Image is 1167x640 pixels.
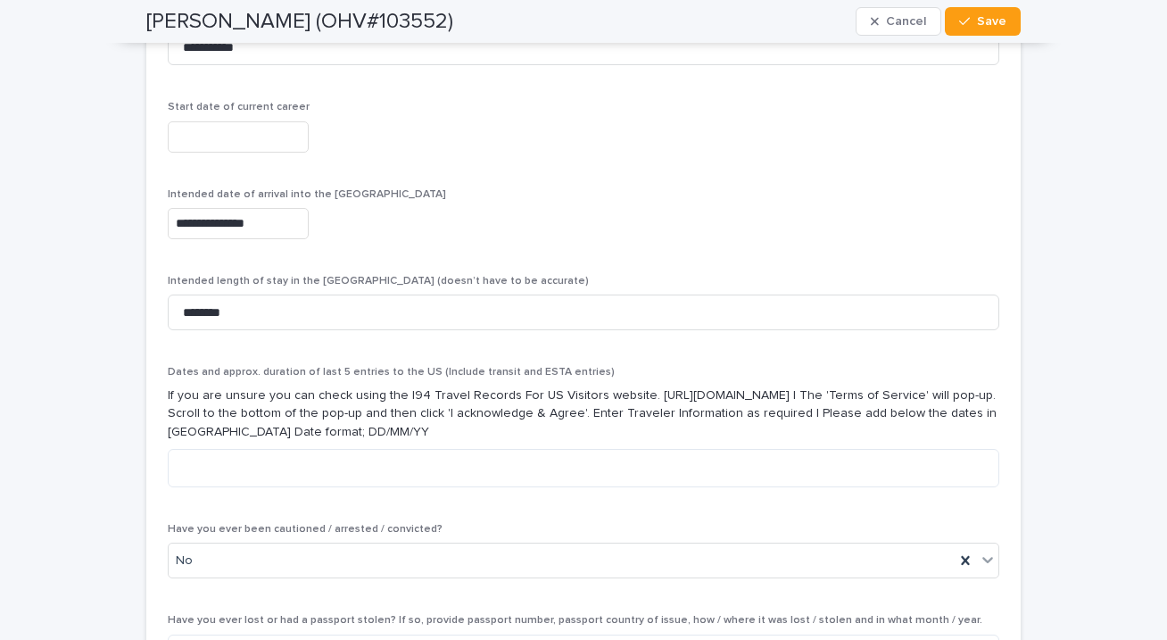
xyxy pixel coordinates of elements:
button: Save [945,7,1021,36]
span: Have you ever lost or had a passport stolen? If so, provide passport number, passport country of ... [168,615,982,626]
span: Dates and approx. duration of last 5 entries to the US (Include transit and ESTA entries) [168,367,615,378]
span: No [176,552,193,570]
span: Have you ever been cautioned / arrested / convicted? [168,524,443,535]
span: Intended length of stay in the [GEOGRAPHIC_DATA] (doesn’t have to be accurate) [168,276,589,287]
p: If you are unsure you can check using the I94 Travel Records For US Visitors website. [URL][DOMAI... [168,386,999,442]
h2: [PERSON_NAME] (OHV#103552) [146,9,453,35]
span: Save [977,15,1006,28]
button: Cancel [856,7,941,36]
span: Start date of current career [168,102,310,112]
span: Cancel [886,15,926,28]
span: Intended date of arrival into the [GEOGRAPHIC_DATA] [168,189,446,200]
